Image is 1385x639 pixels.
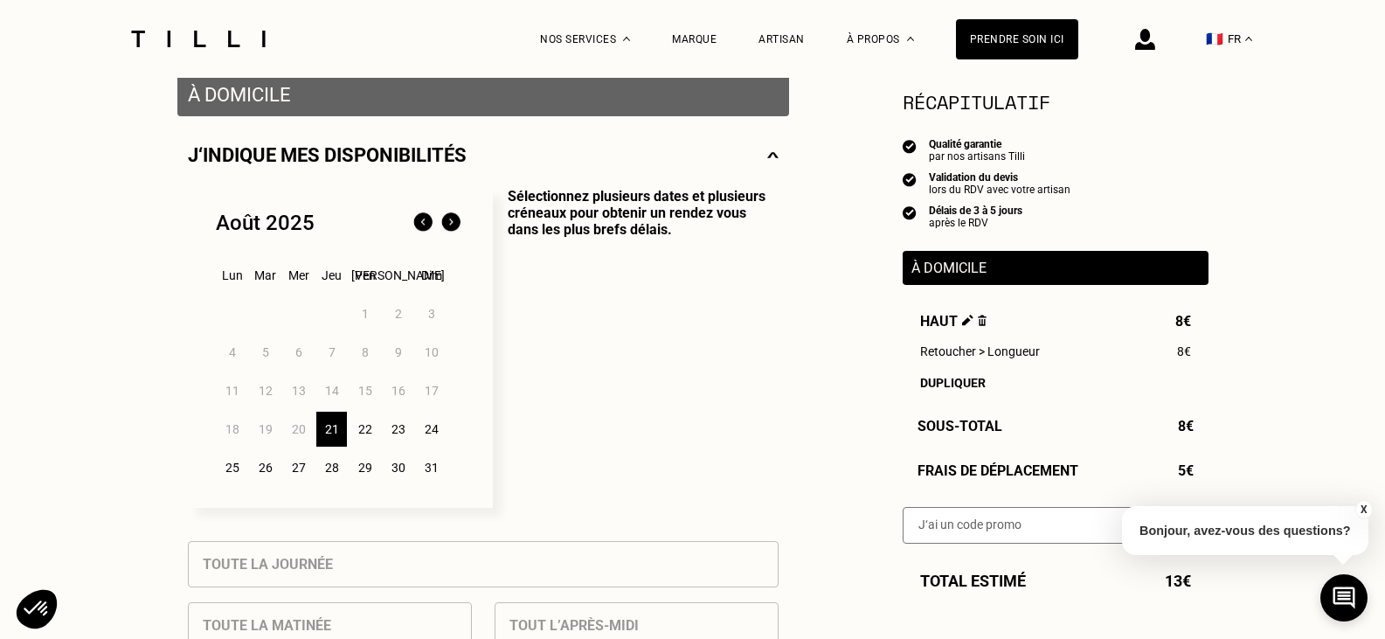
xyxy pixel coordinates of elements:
[188,144,467,166] p: J‘indique mes disponibilités
[188,84,779,106] p: À domicile
[903,205,917,220] img: icon list info
[903,572,1208,590] div: Total estimé
[962,315,973,326] img: Éditer
[929,184,1070,196] div: lors du RDV avec votre artisan
[437,209,465,237] img: Mois suivant
[767,144,779,166] img: svg+xml;base64,PHN2ZyBmaWxsPSJub25lIiBoZWlnaHQ9IjE0IiB2aWV3Qm94PSIwIDAgMjggMTQiIHdpZHRoPSIyOCIgeG...
[125,31,272,47] img: Logo du service de couturière Tilli
[672,33,717,45] a: Marque
[350,450,380,485] div: 29
[416,450,447,485] div: 31
[929,150,1025,163] div: par nos artisans Tilli
[493,188,779,508] p: Sélectionnez plusieurs dates et plusieurs créneaux pour obtenir un rendez vous dans les plus bref...
[929,205,1022,217] div: Délais de 3 à 5 jours
[1175,313,1191,330] span: 8€
[383,450,413,485] div: 30
[1178,462,1194,479] span: 5€
[283,450,314,485] div: 27
[1177,344,1191,358] span: 8€
[1122,506,1368,555] p: Bonjour, avez-vous des questions?
[956,19,1078,59] a: Prendre soin ici
[903,507,1139,544] input: J‘ai un code promo
[316,412,347,447] div: 21
[316,450,347,485] div: 28
[929,138,1025,150] div: Qualité garantie
[1178,418,1194,434] span: 8€
[920,344,1040,358] span: Retoucher > Longueur
[911,260,1200,276] p: À domicile
[217,450,247,485] div: 25
[1206,31,1223,47] span: 🇫🇷
[216,211,315,235] div: Août 2025
[623,37,630,41] img: Menu déroulant
[978,315,987,326] img: Supprimer
[907,37,914,41] img: Menu déroulant à propos
[1135,29,1155,50] img: icône connexion
[1245,37,1252,41] img: menu déroulant
[1354,500,1372,519] button: X
[758,33,805,45] a: Artisan
[929,217,1022,229] div: après le RDV
[1165,572,1191,590] span: 13€
[409,209,437,237] img: Mois précédent
[903,87,1208,116] section: Récapitulatif
[350,412,380,447] div: 22
[416,412,447,447] div: 24
[920,313,987,330] span: Haut
[903,171,917,187] img: icon list info
[929,171,1070,184] div: Validation du devis
[383,412,413,447] div: 23
[250,450,280,485] div: 26
[903,138,917,154] img: icon list info
[920,376,1191,390] div: Dupliquer
[903,418,1208,434] div: Sous-Total
[903,462,1208,479] div: Frais de déplacement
